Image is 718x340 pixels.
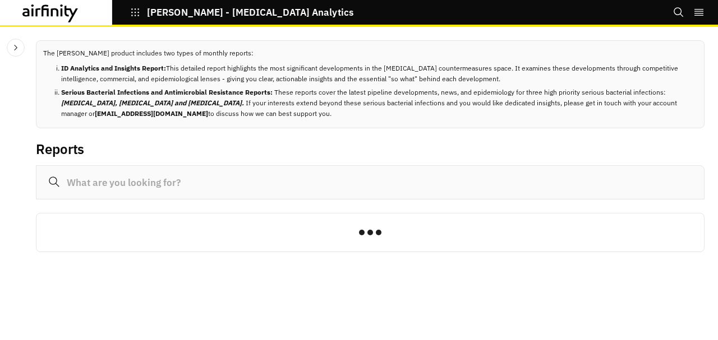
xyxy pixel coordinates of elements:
b: Serious Bacterial Infections and Antimicrobial Resistance Reports: [61,88,274,96]
li: This detailed report highlights the most significant developments in the [MEDICAL_DATA] counterme... [61,63,697,84]
button: Search [673,3,684,22]
li: These reports cover the latest pipeline developments, news, and epidemiology for three high prior... [61,87,697,119]
button: [PERSON_NAME] - [MEDICAL_DATA] Analytics [130,3,353,22]
div: The [PERSON_NAME] product includes two types of monthly reports: [36,40,705,128]
b: [EMAIL_ADDRESS][DOMAIN_NAME] [95,109,208,118]
button: Close Sidebar [7,39,25,57]
input: What are you looking for? [36,165,705,199]
h2: Reports [36,141,84,157]
b: [MEDICAL_DATA], [MEDICAL_DATA] and [MEDICAL_DATA]. [61,99,244,107]
p: [PERSON_NAME] - [MEDICAL_DATA] Analytics [147,7,353,17]
b: ID Analytics and Insights Report: [61,64,166,72]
